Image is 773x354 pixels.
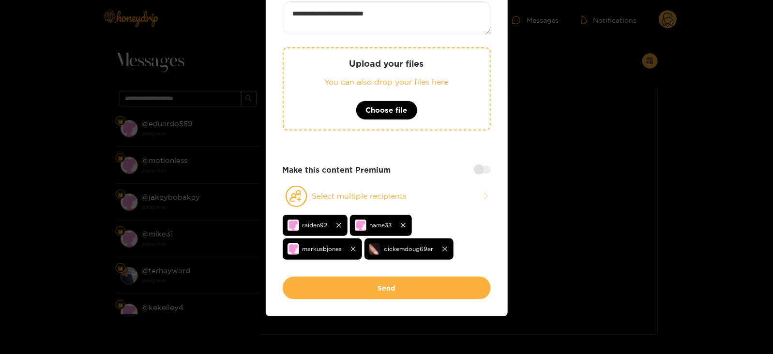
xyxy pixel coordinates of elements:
img: no-avatar.png [288,243,299,255]
strong: Make this content Premium [283,164,391,176]
span: dickemdoug69er [384,243,434,254]
span: name33 [370,220,392,231]
button: Select multiple recipients [283,185,491,207]
span: markusbjones [303,243,342,254]
span: raiden92 [303,220,328,231]
button: Send [283,277,491,299]
span: Choose file [366,104,408,116]
p: You can also drop your files here [303,76,470,88]
img: h8rst-screenshot_20250801_060830_chrome.jpg [369,243,381,255]
button: Choose file [356,101,418,120]
img: no-avatar.png [288,220,299,231]
p: Upload your files [303,58,470,69]
img: no-avatar.png [355,220,366,231]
